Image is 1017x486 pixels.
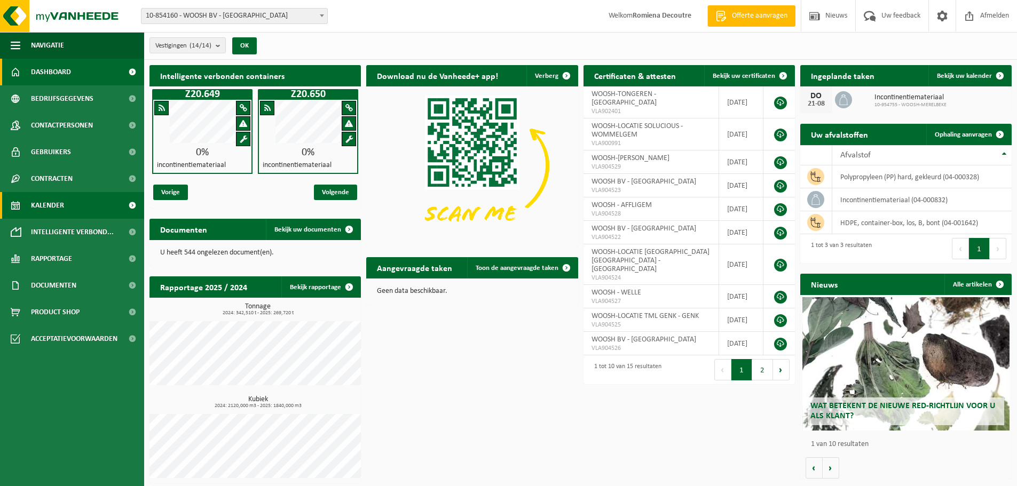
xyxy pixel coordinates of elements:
h2: Nieuws [800,274,848,294]
div: 0% [153,147,251,158]
div: 21-08 [806,100,827,108]
span: WOOSH - WELLE [592,289,641,297]
td: HDPE, container-box, los, B, bont (04-001642) [832,211,1012,234]
span: Volgende [314,185,357,200]
button: 1 [731,359,752,380]
h3: Kubiek [155,396,361,409]
button: Previous [952,238,969,259]
td: [DATE] [719,86,763,118]
span: WOOSH - AFFLIGEM [592,201,652,209]
a: Alle artikelen [944,274,1011,295]
a: Toon de aangevraagde taken [467,257,577,278]
span: WOOSH-[PERSON_NAME] [592,154,669,162]
span: Afvalstof [840,151,871,160]
button: Next [990,238,1006,259]
button: Next [773,359,790,380]
span: WOOSH-TONGEREN - [GEOGRAPHIC_DATA] [592,90,657,107]
span: Contracten [31,165,73,192]
span: Toon de aangevraagde taken [476,265,558,272]
count: (14/14) [190,42,211,49]
span: Kalender [31,192,64,219]
button: 2 [752,359,773,380]
span: Wat betekent de nieuwe RED-richtlijn voor u als klant? [810,402,995,420]
div: DO [806,92,827,100]
span: Contactpersonen [31,112,93,139]
div: 1 tot 10 van 15 resultaten [589,358,661,381]
h2: Rapportage 2025 / 2024 [149,276,258,297]
h2: Ingeplande taken [800,65,885,86]
h2: Certificaten & attesten [584,65,687,86]
button: Volgende [823,457,839,479]
td: [DATE] [719,332,763,355]
a: Wat betekent de nieuwe RED-richtlijn voor u als klant? [802,297,1010,431]
a: Offerte aanvragen [707,5,795,27]
h2: Uw afvalstoffen [800,124,879,145]
span: VLA904527 [592,297,711,306]
span: Rapportage [31,245,72,272]
td: [DATE] [719,197,763,221]
button: Verberg [526,65,577,86]
span: WOOSH BV - [GEOGRAPHIC_DATA] [592,225,696,233]
span: VLA904525 [592,321,711,329]
span: VLA900991 [592,139,711,148]
h2: Documenten [149,219,218,240]
td: [DATE] [719,118,763,150]
button: Vorige [806,457,823,479]
span: WOOSH-LOCATIE [GEOGRAPHIC_DATA] [GEOGRAPHIC_DATA] - [GEOGRAPHIC_DATA] [592,248,709,273]
button: Previous [714,359,731,380]
a: Ophaling aanvragen [926,124,1011,145]
span: Vestigingen [155,38,211,54]
p: Geen data beschikbaar. [377,288,567,295]
span: VLA904522 [592,233,711,242]
span: VLA902401 [592,107,711,116]
p: 1 van 10 resultaten [811,441,1006,448]
span: WOOSH BV - [GEOGRAPHIC_DATA] [592,178,696,186]
span: Vorige [153,185,188,200]
div: 0% [259,147,357,158]
a: Bekijk uw documenten [266,219,360,240]
span: 10-854160 - WOOSH BV - GENT [141,8,328,24]
td: [DATE] [719,174,763,197]
img: Download de VHEPlus App [366,86,578,245]
td: polypropyleen (PP) hard, gekleurd (04-000328) [832,165,1012,188]
td: [DATE] [719,308,763,332]
a: Bekijk uw kalender [928,65,1011,86]
span: Product Shop [31,299,80,325]
h4: incontinentiemateriaal [263,162,332,169]
span: Offerte aanvragen [729,11,790,21]
strong: Romiena Decoutre [633,12,691,20]
h2: Download nu de Vanheede+ app! [366,65,509,86]
span: Intelligente verbond... [31,219,114,245]
span: Bedrijfsgegevens [31,85,93,112]
span: VLA904526 [592,344,711,353]
h2: Aangevraagde taken [366,257,463,278]
span: 10-954755 - WOOSH-MERELBEKE [874,102,947,108]
h3: Tonnage [155,303,361,316]
span: Bekijk uw documenten [274,226,341,233]
a: Bekijk rapportage [281,276,360,298]
td: [DATE] [719,285,763,308]
span: Verberg [535,73,558,79]
h2: Intelligente verbonden containers [149,65,361,86]
span: WOOSH-LOCATIE SOLUCIOUS - WOMMELGEM [592,122,683,139]
button: Vestigingen(14/14) [149,37,226,53]
a: Bekijk uw certificaten [704,65,794,86]
span: VLA904523 [592,186,711,195]
span: 2024: 342,510 t - 2025: 269,720 t [155,310,361,316]
span: Documenten [31,272,76,299]
span: WOOSH BV - [GEOGRAPHIC_DATA] [592,336,696,344]
button: 1 [969,238,990,259]
span: VLA904524 [592,274,711,282]
span: VLA904528 [592,210,711,218]
h4: incontinentiemateriaal [157,162,226,169]
span: Ophaling aanvragen [935,131,992,138]
h1: Z20.650 [261,89,356,100]
span: Navigatie [31,32,64,59]
p: U heeft 544 ongelezen document(en). [160,249,350,257]
span: 2024: 2120,000 m3 - 2025: 1840,000 m3 [155,403,361,409]
span: VLA904529 [592,163,711,171]
td: incontinentiemateriaal (04-000832) [832,188,1012,211]
td: [DATE] [719,244,763,285]
td: [DATE] [719,150,763,174]
div: 1 tot 3 van 3 resultaten [806,237,872,260]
